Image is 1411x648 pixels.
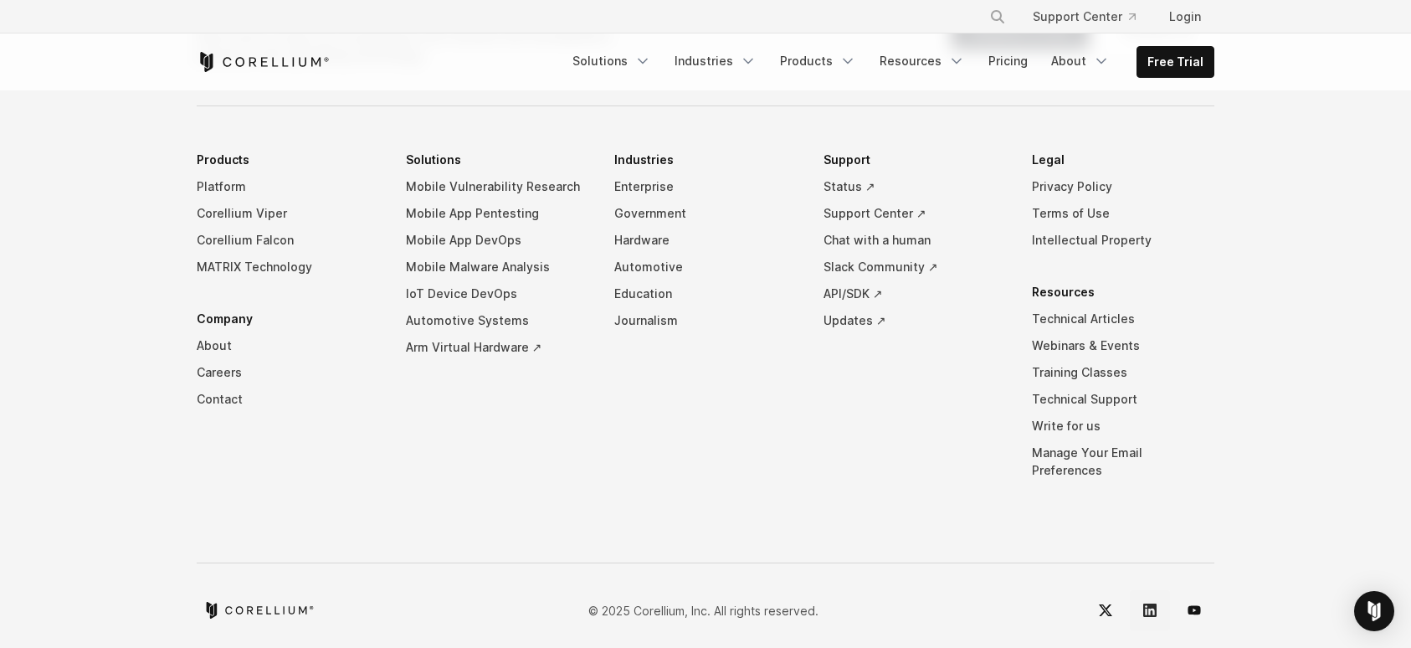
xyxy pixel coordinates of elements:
[197,386,379,413] a: Contact
[1130,590,1170,630] a: LinkedIn
[824,280,1006,307] a: API/SDK ↗
[197,52,330,72] a: Corellium Home
[614,254,797,280] a: Automotive
[614,200,797,227] a: Government
[197,173,379,200] a: Platform
[824,307,1006,334] a: Updates ↗
[203,602,315,619] a: Corellium home
[824,254,1006,280] a: Slack Community ↗
[406,254,588,280] a: Mobile Malware Analysis
[824,173,1006,200] a: Status ↗
[588,602,818,620] p: © 2025 Corellium, Inc. All rights reserved.
[1041,46,1120,76] a: About
[406,307,588,334] a: Automotive Systems
[978,46,1038,76] a: Pricing
[614,280,797,307] a: Education
[969,2,1214,32] div: Navigation Menu
[1032,227,1214,254] a: Intellectual Property
[406,280,588,307] a: IoT Device DevOps
[824,200,1006,227] a: Support Center ↗
[1137,47,1213,77] a: Free Trial
[1032,200,1214,227] a: Terms of Use
[1085,590,1126,630] a: Twitter
[562,46,1214,78] div: Navigation Menu
[406,173,588,200] a: Mobile Vulnerability Research
[1032,386,1214,413] a: Technical Support
[614,227,797,254] a: Hardware
[870,46,975,76] a: Resources
[1174,590,1214,630] a: YouTube
[1032,306,1214,332] a: Technical Articles
[197,359,379,386] a: Careers
[197,254,379,280] a: MATRIX Technology
[406,227,588,254] a: Mobile App DevOps
[983,2,1013,32] button: Search
[1032,332,1214,359] a: Webinars & Events
[614,307,797,334] a: Journalism
[197,147,1214,509] div: Navigation Menu
[562,46,661,76] a: Solutions
[824,227,1006,254] a: Chat with a human
[664,46,767,76] a: Industries
[406,200,588,227] a: Mobile App Pentesting
[614,173,797,200] a: Enterprise
[197,332,379,359] a: About
[1032,413,1214,440] a: Write for us
[1032,359,1214,386] a: Training Classes
[1032,173,1214,200] a: Privacy Policy
[770,46,866,76] a: Products
[1019,2,1149,32] a: Support Center
[1032,440,1214,484] a: Manage Your Email Preferences
[197,200,379,227] a: Corellium Viper
[406,334,588,361] a: Arm Virtual Hardware ↗
[197,227,379,254] a: Corellium Falcon
[1156,2,1214,32] a: Login
[1354,591,1394,631] div: Open Intercom Messenger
